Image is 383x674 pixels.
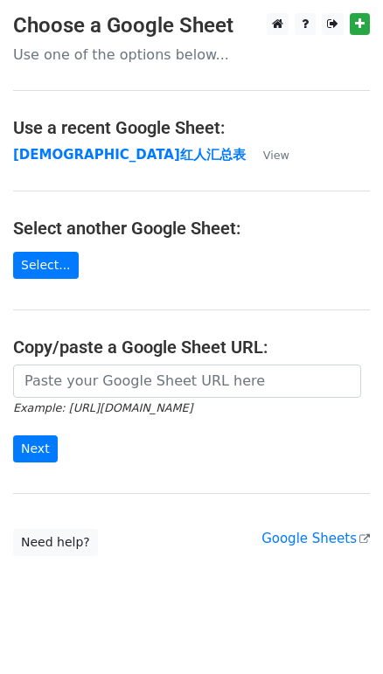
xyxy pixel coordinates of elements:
[13,13,370,38] h3: Choose a Google Sheet
[263,149,289,162] small: View
[261,531,370,546] a: Google Sheets
[13,147,246,163] a: [DEMOGRAPHIC_DATA]红人汇总表
[246,147,289,163] a: View
[13,45,370,64] p: Use one of the options below...
[13,117,370,138] h4: Use a recent Google Sheet:
[13,337,370,358] h4: Copy/paste a Google Sheet URL:
[13,365,361,398] input: Paste your Google Sheet URL here
[13,529,98,556] a: Need help?
[13,435,58,462] input: Next
[13,401,192,414] small: Example: [URL][DOMAIN_NAME]
[13,218,370,239] h4: Select another Google Sheet:
[13,252,79,279] a: Select...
